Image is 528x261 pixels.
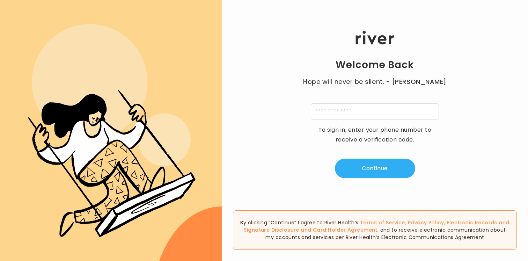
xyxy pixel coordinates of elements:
[408,219,444,226] a: Privacy Policy
[265,226,506,241] span: , and to receive electronic communication about my accounts and services per River Health’s Elect...
[233,210,517,250] div: By clicking “Continue” I agree to River Health’s
[360,219,405,226] a: Terms of Service
[336,59,414,71] h1: Welcome Back
[335,159,415,178] button: Continue
[244,219,509,233] a: Electronic Records and Signature Disclosure
[296,77,454,87] p: Hope will never be silent.
[314,125,436,145] p: To sign in, enter your phone number to receive a verification code.
[313,226,377,233] a: Card Holder Agreement
[386,77,447,87] span: - [PERSON_NAME]
[244,219,509,233] span: , , and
